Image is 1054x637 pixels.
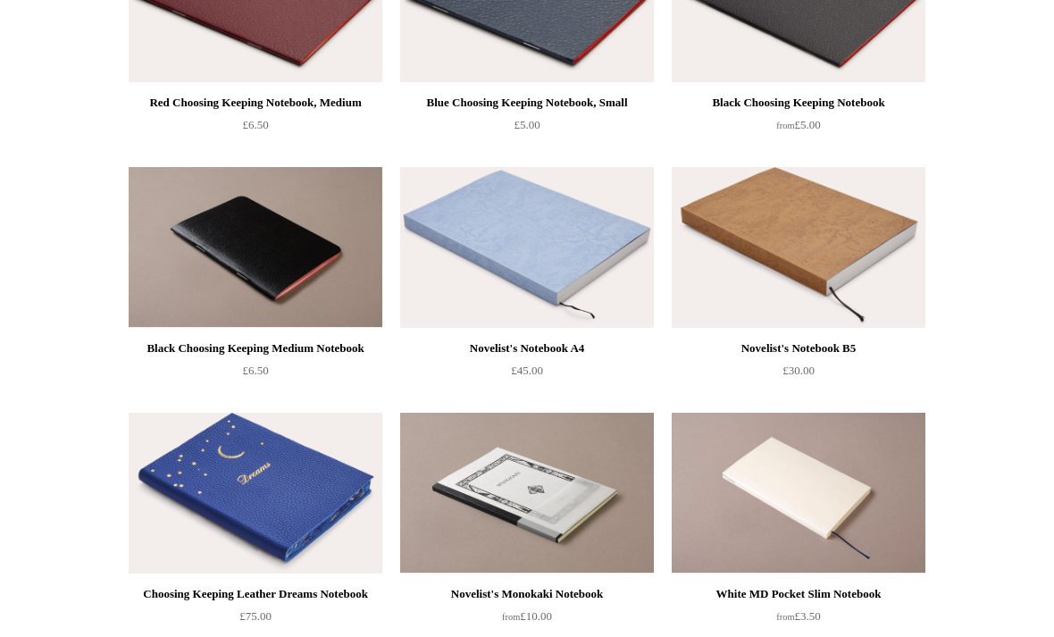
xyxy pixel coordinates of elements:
div: Blue Choosing Keeping Notebook, Small [405,92,649,113]
a: Novelist's Monokaki Notebook Novelist's Monokaki Notebook [400,413,654,574]
div: Black Choosing Keeping Medium Notebook [133,338,378,359]
span: £5.00 [776,118,820,131]
div: Red Choosing Keeping Notebook, Medium [133,92,378,113]
span: from [776,612,794,622]
div: Novelist's Notebook A4 [405,338,649,359]
img: Choosing Keeping Leather Dreams Notebook [129,413,382,574]
a: Blue Choosing Keeping Notebook, Small £5.00 [400,92,654,165]
a: Black Choosing Keeping Notebook from£5.00 [672,92,925,165]
span: £5.00 [514,118,540,131]
img: Novelist's Notebook B5 [672,167,925,328]
img: Novelist's Notebook A4 [400,167,654,328]
span: £75.00 [239,609,272,623]
span: £6.50 [242,118,268,131]
div: Black Choosing Keeping Notebook [676,92,921,113]
span: from [776,121,794,130]
a: Black Choosing Keeping Medium Notebook £6.50 [129,338,382,411]
img: Novelist's Monokaki Notebook [400,413,654,574]
div: Novelist's Notebook B5 [676,338,921,359]
div: Novelist's Monokaki Notebook [405,583,649,605]
a: Novelist's Notebook A4 £45.00 [400,338,654,411]
span: £45.00 [511,364,543,377]
a: Black Choosing Keeping Medium Notebook Black Choosing Keeping Medium Notebook [129,167,382,328]
div: Choosing Keeping Leather Dreams Notebook [133,583,378,605]
span: £10.00 [502,609,552,623]
a: Novelist's Notebook B5 Novelist's Notebook B5 [672,167,925,328]
img: White MD Pocket Slim Notebook [672,413,925,574]
a: Novelist's Notebook B5 £30.00 [672,338,925,411]
span: £6.50 [242,364,268,377]
span: £30.00 [782,364,815,377]
a: Choosing Keeping Leather Dreams Notebook Choosing Keeping Leather Dreams Notebook [129,413,382,574]
img: Black Choosing Keeping Medium Notebook [129,167,382,328]
div: White MD Pocket Slim Notebook [676,583,921,605]
span: from [502,612,520,622]
span: £3.50 [776,609,820,623]
a: Red Choosing Keeping Notebook, Medium £6.50 [129,92,382,165]
a: White MD Pocket Slim Notebook White MD Pocket Slim Notebook [672,413,925,574]
a: Novelist's Notebook A4 Novelist's Notebook A4 [400,167,654,328]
